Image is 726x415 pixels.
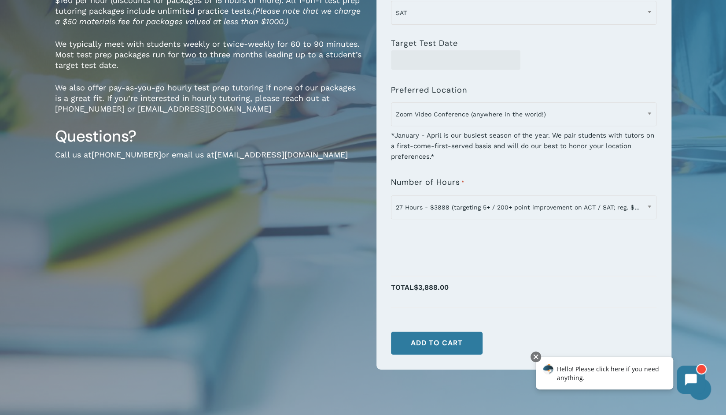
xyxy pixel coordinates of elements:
iframe: reCAPTCHA [391,224,525,259]
span: $3,888.00 [414,283,449,292]
span: Zoom Video Conference (anywhere in the world!) [391,105,656,123]
span: SAT [391,1,656,25]
p: We typically meet with students weekly or twice-weekly for 60 to 90 minutes. Most test prep packa... [55,39,363,82]
label: Preferred Location [391,86,467,94]
h3: Questions? [55,126,363,146]
p: Total [391,281,656,303]
p: Call us at or email us at [55,150,363,172]
div: *January - April is our busiest season of the year. We pair students with tutors on a first-come-... [391,124,656,162]
span: 27 Hours - $3888 (targeting 5+ / 200+ point improvement on ACT / SAT; reg. $4320) [391,198,656,217]
a: [EMAIL_ADDRESS][DOMAIN_NAME] [214,150,348,159]
label: Number of Hours [391,178,464,187]
a: [PHONE_NUMBER] [92,150,161,159]
button: Add to cart [391,332,483,355]
p: We also offer pay-as-you-go hourly test prep tutoring if none of our packages is a great fit. If ... [55,82,363,126]
span: 27 Hours - $3888 (targeting 5+ / 200+ point improvement on ACT / SAT; reg. $4320) [391,195,656,219]
em: (Please note that we charge a $50 materials fee for packages valued at less than $1000.) [55,6,361,26]
span: SAT [391,4,656,22]
label: Target Test Date [391,39,458,48]
span: Zoom Video Conference (anywhere in the world!) [391,102,656,126]
iframe: Chatbot [527,350,714,403]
